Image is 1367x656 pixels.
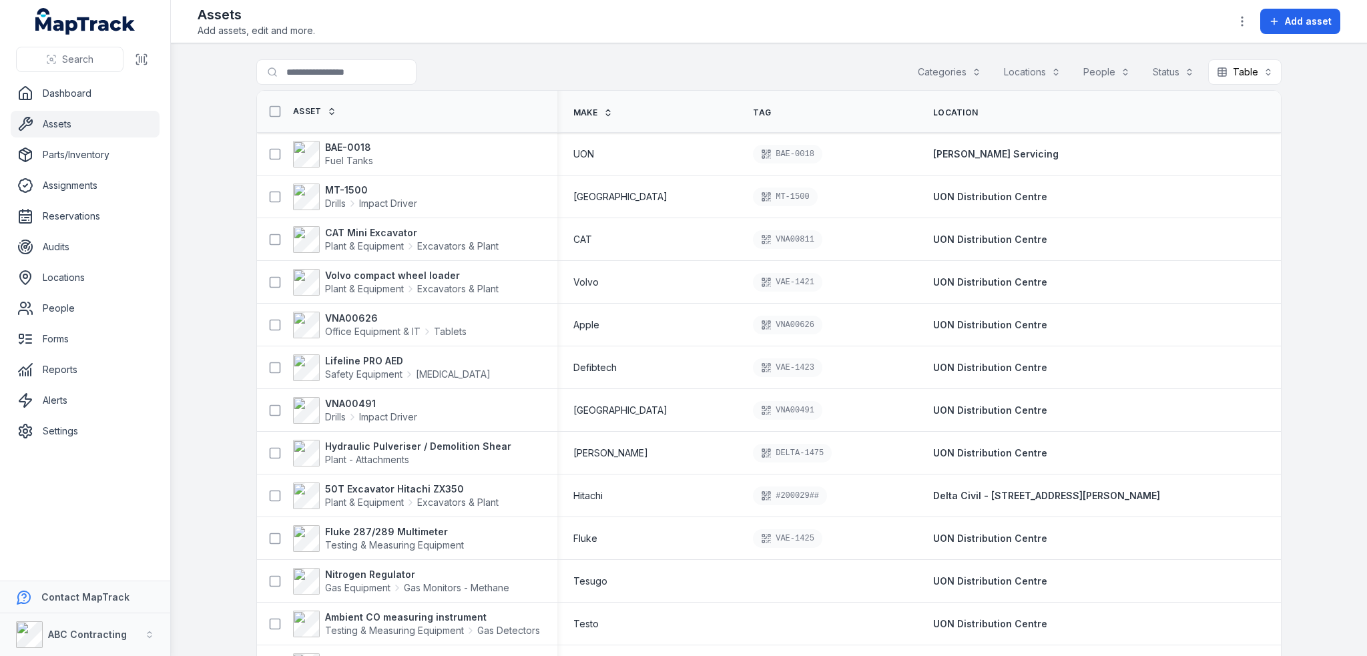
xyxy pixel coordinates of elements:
div: VNA00491 [753,401,822,420]
span: Make [573,107,598,118]
div: VAE-1423 [753,358,822,377]
a: MT-1500DrillsImpact Driver [293,184,417,210]
span: Volvo [573,276,599,289]
a: Settings [11,418,160,444]
span: Plant & Equipment [325,282,404,296]
span: UON [573,147,594,161]
span: UON Distribution Centre [933,191,1047,202]
div: VNA00811 [753,230,822,249]
a: MapTrack [35,8,135,35]
strong: MT-1500 [325,184,417,197]
span: Delta Civil - [STREET_ADDRESS][PERSON_NAME] [933,490,1160,501]
a: UON Distribution Centre [933,404,1047,417]
a: Make [573,107,613,118]
a: Fluke 287/289 MultimeterTesting & Measuring Equipment [293,525,464,552]
div: BAE-0018 [753,145,822,163]
span: Location [933,107,978,118]
span: Tablets [434,325,467,338]
a: Delta Civil - [STREET_ADDRESS][PERSON_NAME] [933,489,1160,503]
span: Plant & Equipment [325,496,404,509]
a: VNA00491DrillsImpact Driver [293,397,417,424]
button: People [1075,59,1139,85]
span: Plant & Equipment [325,240,404,253]
span: [PERSON_NAME] [573,446,648,460]
span: Testing & Measuring Equipment [325,624,464,637]
span: UON Distribution Centre [933,319,1047,330]
span: Fuel Tanks [325,155,373,166]
a: Reports [11,356,160,383]
strong: VNA00626 [325,312,467,325]
span: Search [62,53,93,66]
span: Tag [753,107,771,118]
a: Hydraulic Pulveriser / Demolition ShearPlant - Attachments [293,440,511,466]
span: Defibtech [573,361,617,374]
div: MT-1500 [753,188,817,206]
span: Apple [573,318,599,332]
div: VNA00626 [753,316,822,334]
a: Ambient CO measuring instrumentTesting & Measuring EquipmentGas Detectors [293,611,540,637]
strong: Nitrogen Regulator [325,568,509,581]
a: Nitrogen RegulatorGas EquipmentGas Monitors - Methane [293,568,509,595]
span: UON Distribution Centre [933,276,1047,288]
span: Excavators & Plant [417,282,499,296]
button: Table [1208,59,1282,85]
button: Status [1144,59,1203,85]
span: UON Distribution Centre [933,618,1047,629]
span: Add asset [1285,15,1332,28]
button: Categories [909,59,990,85]
span: UON Distribution Centre [933,362,1047,373]
div: VAE-1421 [753,273,822,292]
a: Reservations [11,203,160,230]
a: Locations [11,264,160,291]
span: Testo [573,617,599,631]
strong: ABC Contracting [48,629,127,640]
span: [MEDICAL_DATA] [416,368,491,381]
a: Volvo compact wheel loaderPlant & EquipmentExcavators & Plant [293,269,499,296]
a: UON Distribution Centre [933,617,1047,631]
span: Gas Monitors - Methane [404,581,509,595]
strong: BAE-0018 [325,141,373,154]
a: BAE-0018Fuel Tanks [293,141,373,168]
h2: Assets [198,5,315,24]
span: Asset [293,106,322,117]
strong: CAT Mini Excavator [325,226,499,240]
span: UON Distribution Centre [933,447,1047,458]
a: UON Distribution Centre [933,361,1047,374]
a: Dashboard [11,80,160,107]
span: Drills [325,410,346,424]
a: 50T Excavator Hitachi ZX350Plant & EquipmentExcavators & Plant [293,482,499,509]
span: Excavators & Plant [417,496,499,509]
span: Office Equipment & IT [325,325,421,338]
span: Impact Driver [359,410,417,424]
div: VAE-1425 [753,529,822,548]
span: Testing & Measuring Equipment [325,539,464,551]
a: Assets [11,111,160,137]
span: Safety Equipment [325,368,402,381]
a: CAT Mini ExcavatorPlant & EquipmentExcavators & Plant [293,226,499,253]
span: UON Distribution Centre [933,533,1047,544]
strong: Contact MapTrack [41,591,129,603]
span: Excavators & Plant [417,240,499,253]
span: Fluke [573,532,597,545]
a: UON Distribution Centre [933,318,1047,332]
span: Tesugo [573,575,607,588]
span: UON Distribution Centre [933,404,1047,416]
a: People [11,295,160,322]
a: Lifeline PRO AEDSafety Equipment[MEDICAL_DATA] [293,354,491,381]
a: Alerts [11,387,160,414]
strong: Volvo compact wheel loader [325,269,499,282]
span: UON Distribution Centre [933,234,1047,245]
strong: Hydraulic Pulveriser / Demolition Shear [325,440,511,453]
a: Assignments [11,172,160,199]
button: Locations [995,59,1069,85]
strong: 50T Excavator Hitachi ZX350 [325,482,499,496]
button: Search [16,47,123,72]
a: Audits [11,234,160,260]
a: Forms [11,326,160,352]
a: UON Distribution Centre [933,446,1047,460]
a: UON Distribution Centre [933,575,1047,588]
a: VNA00626Office Equipment & ITTablets [293,312,467,338]
span: [GEOGRAPHIC_DATA] [573,190,667,204]
a: Parts/Inventory [11,141,160,168]
span: UON Distribution Centre [933,575,1047,587]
